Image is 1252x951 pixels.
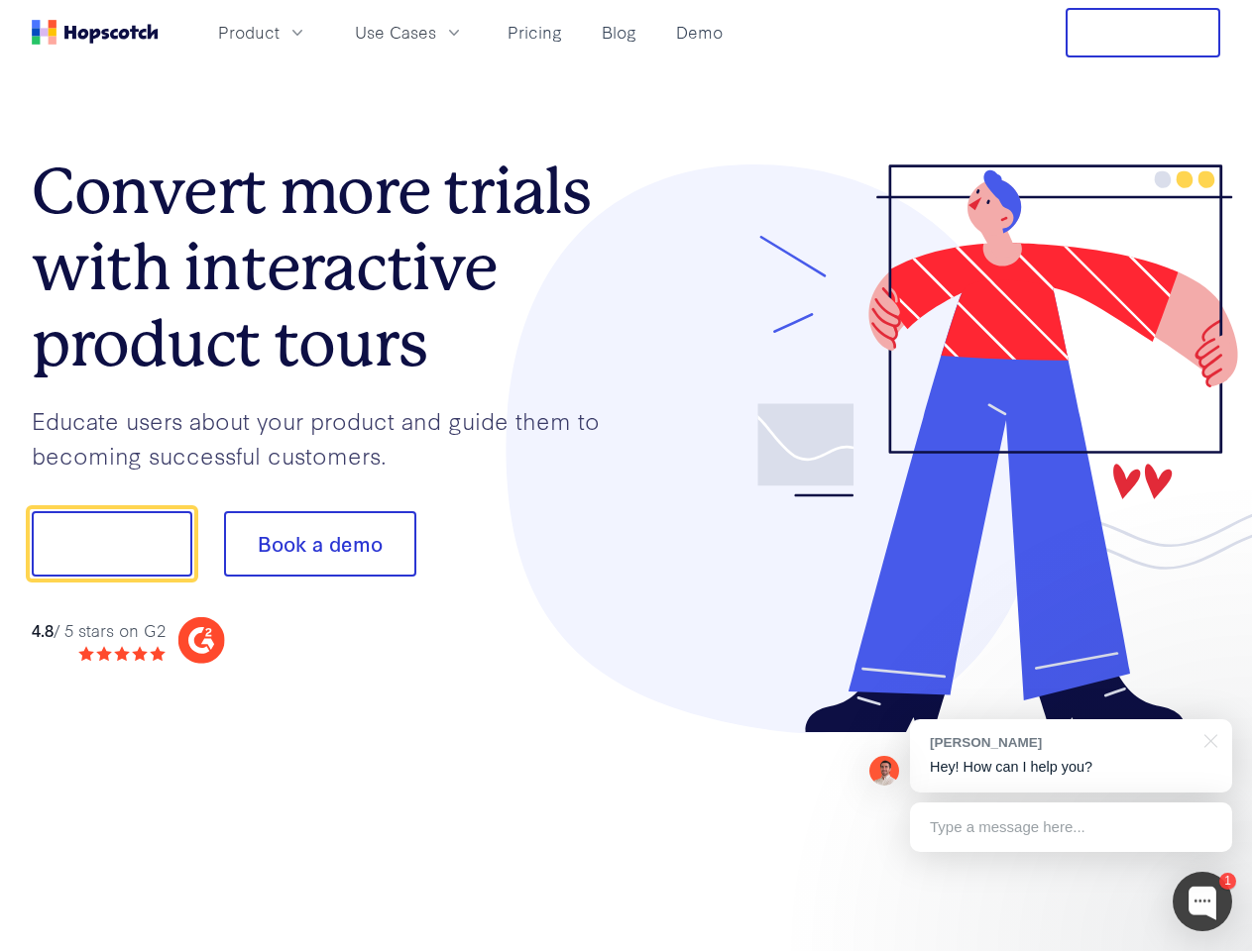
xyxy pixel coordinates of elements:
strong: 4.8 [32,618,54,641]
div: 1 [1219,873,1236,890]
button: Book a demo [224,511,416,577]
button: Show me! [32,511,192,577]
p: Educate users about your product and guide them to becoming successful customers. [32,403,626,472]
p: Hey! How can I help you? [930,757,1212,778]
h1: Convert more trials with interactive product tours [32,154,626,381]
div: Type a message here... [910,802,1232,852]
div: [PERSON_NAME] [930,733,1193,752]
button: Use Cases [343,16,476,49]
button: Product [206,16,319,49]
img: Mark Spera [869,756,899,786]
a: Demo [668,16,731,49]
button: Free Trial [1066,8,1220,57]
span: Use Cases [355,20,436,45]
a: Home [32,20,159,45]
a: Blog [594,16,644,49]
a: Pricing [500,16,570,49]
span: Product [218,20,280,45]
div: / 5 stars on G2 [32,618,166,643]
